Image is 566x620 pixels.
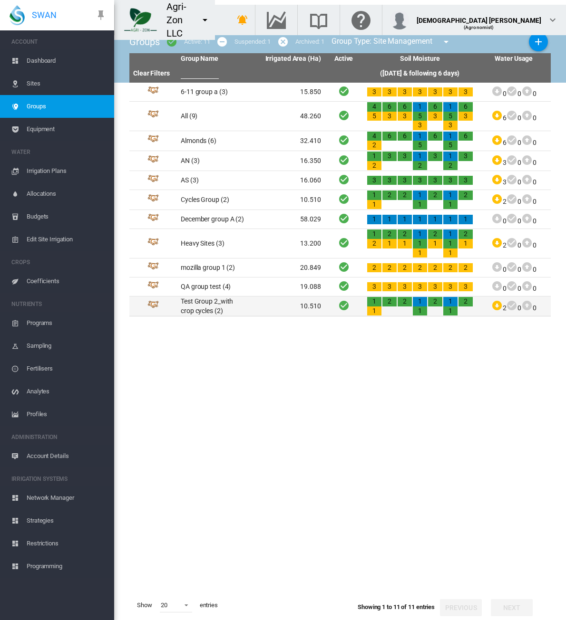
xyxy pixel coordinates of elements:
[491,599,533,616] button: Next
[382,191,397,200] div: 2
[380,69,459,77] span: ([DATE] & following 6 days)
[367,200,381,210] div: 1
[367,102,381,112] div: 4
[129,210,551,229] tr: Group Id: 45072 December group A (2) 58.029 Active 1 1 1 1 1 1 1 000
[417,12,541,21] div: [DEMOGRAPHIC_DATA] [PERSON_NAME]
[129,296,177,316] td: Group Id: 44567
[27,49,107,72] span: Dashboard
[398,176,412,185] div: 3
[398,215,412,224] div: 1
[10,5,25,25] img: SWAN-Landscape-Logo-Colour-drop.png
[459,176,473,185] div: 3
[443,229,458,239] div: 1
[398,239,412,248] div: 1
[177,53,251,65] th: Group Name
[459,191,473,200] div: 2
[529,32,548,51] button: Add New Group
[162,32,181,51] button: icon-checkbox-marked-circle
[491,304,537,312] span: 2 0 0
[413,191,427,200] div: 1
[338,237,350,248] i: Active
[133,597,156,613] span: Show
[367,215,381,224] div: 1
[324,32,459,51] div: Group Type: Site Management
[11,144,107,160] span: WATER
[491,241,537,249] span: 2 0 0
[413,215,427,224] div: 1
[443,263,458,273] div: 2
[443,121,458,130] div: 3
[382,263,397,273] div: 2
[177,151,251,171] td: AN (3)
[547,14,558,26] md-icon: icon-chevron-down
[129,171,177,190] td: Group Id: 10479
[129,190,551,210] tr: Group Id: 44573 Cycles Group (2) 10.510 Active 1 1 2 2 1 1 2 1 1 2 200
[216,36,228,48] md-icon: icon-minus-circle
[459,263,473,273] div: 2
[358,603,435,610] span: Showing 1 to 11 of 11 entries
[147,194,159,206] img: 4.svg
[338,280,350,292] i: Active
[398,102,412,112] div: 6
[367,191,381,200] div: 1
[398,112,412,121] div: 3
[27,486,107,509] span: Network Manager
[443,282,458,292] div: 3
[459,297,473,306] div: 2
[95,10,107,21] md-icon: icon-pin
[300,283,321,290] span: 19.088
[428,239,442,248] div: 1
[177,229,251,258] td: Heavy Sites (3)
[443,239,458,248] div: 1
[382,282,397,292] div: 3
[491,139,537,146] span: 6 0 0
[428,112,442,121] div: 3
[428,87,442,97] div: 3
[338,134,350,146] i: Active
[367,176,381,185] div: 3
[300,176,321,184] span: 16.060
[129,190,177,210] td: Group Id: 44573
[390,10,409,29] img: profile.jpg
[32,9,57,21] span: SWAN
[398,229,412,239] div: 2
[382,112,397,121] div: 3
[367,306,381,316] div: 1
[413,248,427,258] div: 1
[177,277,251,296] td: QA group test (4)
[27,380,107,403] span: Analytes
[413,306,427,316] div: 1
[459,112,473,121] div: 3
[300,264,321,271] span: 20.849
[338,154,350,166] i: Active
[398,297,412,306] div: 2
[129,171,551,190] tr: Group Id: 10479 AS (3) 16.060 Active 3 3 3 3 3 3 3 300
[443,141,458,150] div: 5
[367,152,381,161] div: 1
[413,141,427,150] div: 5
[300,112,321,120] span: 48.260
[338,173,350,185] i: Active
[11,34,107,49] span: ACCOUNT
[443,161,458,171] div: 2
[428,102,442,112] div: 6
[367,239,381,248] div: 2
[464,25,494,30] span: (Agronomist)
[459,152,473,161] div: 3
[129,151,177,171] td: Group Id: 10478
[382,132,397,141] div: 6
[413,132,427,141] div: 1
[459,229,473,239] div: 2
[196,597,222,613] span: entries
[413,282,427,292] div: 3
[27,228,107,251] span: Edit Site Irrigation
[367,161,381,171] div: 2
[295,38,324,46] div: Archived: 1
[413,87,427,97] div: 3
[443,102,458,112] div: 1
[413,102,427,112] div: 1
[459,132,473,141] div: 6
[147,262,159,274] img: 4.svg
[300,215,321,223] span: 58.029
[195,10,215,29] button: icon-menu-down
